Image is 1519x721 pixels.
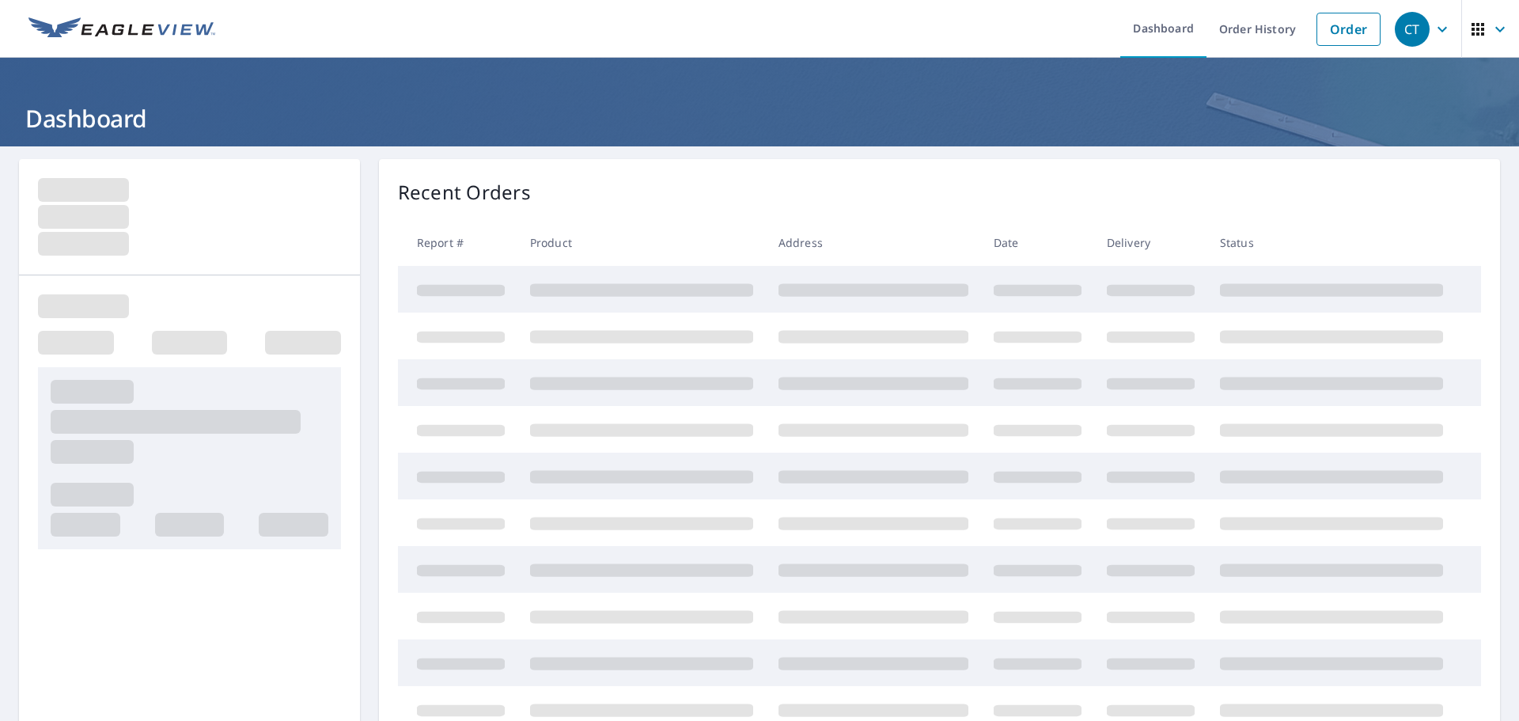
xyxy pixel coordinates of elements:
[398,219,517,266] th: Report #
[981,219,1094,266] th: Date
[1207,219,1456,266] th: Status
[517,219,766,266] th: Product
[1094,219,1207,266] th: Delivery
[1316,13,1381,46] a: Order
[19,102,1500,135] h1: Dashboard
[766,219,981,266] th: Address
[1395,12,1430,47] div: CT
[398,178,531,207] p: Recent Orders
[28,17,215,41] img: EV Logo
